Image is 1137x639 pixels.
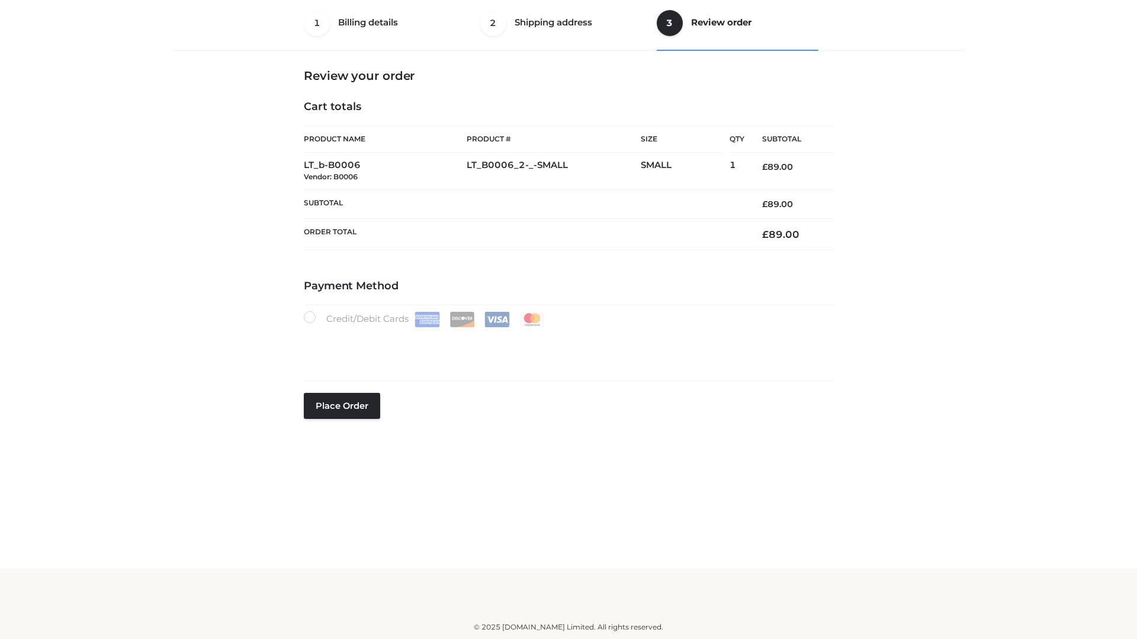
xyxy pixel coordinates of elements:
bdi: 89.00 [762,162,793,172]
td: LT_b-B0006 [304,153,467,190]
th: Qty [730,125,744,153]
h4: Payment Method [304,280,833,293]
span: £ [762,162,767,172]
th: Product Name [304,125,467,153]
th: Size [641,126,724,153]
th: Order Total [304,219,744,250]
iframe: Secure payment input frame [301,325,831,368]
img: Amex [415,312,440,327]
label: Credit/Debit Cards [304,311,546,327]
td: SMALL [641,153,730,190]
img: Mastercard [519,312,545,327]
th: Product # [467,125,641,153]
small: Vendor: B0006 [304,172,358,181]
img: Visa [484,312,510,327]
th: Subtotal [744,126,833,153]
td: 1 [730,153,744,190]
img: Discover [449,312,475,327]
bdi: 89.00 [762,199,793,209]
span: £ [762,199,767,209]
button: Place order [304,393,380,419]
h3: Review your order [304,69,833,83]
h4: Cart totals [304,101,833,114]
td: LT_B0006_2-_-SMALL [467,153,641,190]
th: Subtotal [304,189,744,218]
div: © 2025 [DOMAIN_NAME] Limited. All rights reserved. [176,621,961,633]
bdi: 89.00 [762,228,799,240]
span: £ [762,228,769,240]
